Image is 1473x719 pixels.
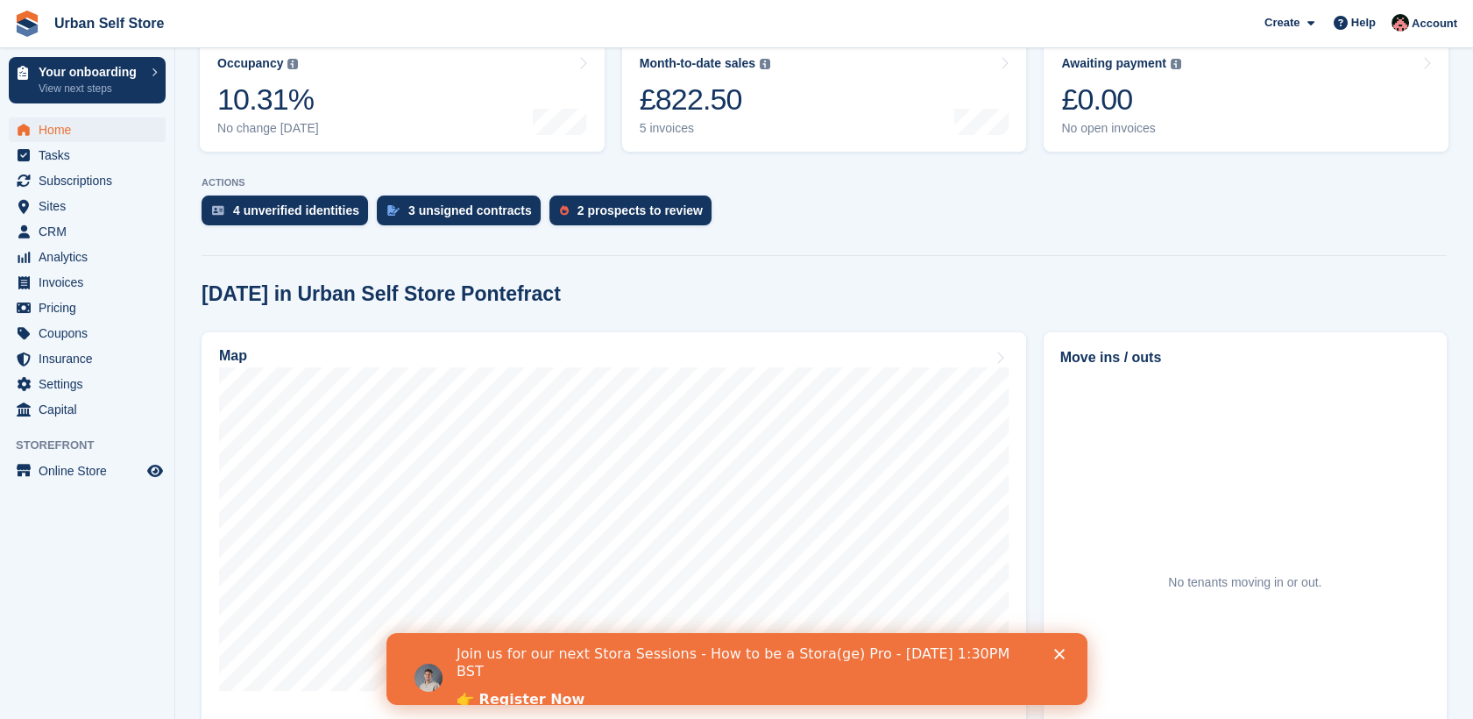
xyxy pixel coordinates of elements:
[1061,56,1166,71] div: Awaiting payment
[1351,14,1376,32] span: Help
[39,346,144,371] span: Insurance
[9,270,166,295] a: menu
[9,143,166,167] a: menu
[9,372,166,396] a: menu
[145,460,166,481] a: Preview store
[668,16,685,26] div: Close
[39,168,144,193] span: Subscriptions
[1044,40,1448,152] a: Awaiting payment £0.00 No open invoices
[14,11,40,37] img: stora-icon-8386f47178a22dfd0bd8f6a31ec36ba5ce8667c1dd55bd0f319d3a0aa187defe.svg
[39,295,144,320] span: Pricing
[9,397,166,422] a: menu
[9,219,166,244] a: menu
[217,82,319,117] div: 10.31%
[39,81,143,96] p: View next steps
[39,270,144,295] span: Invoices
[622,40,1027,152] a: Month-to-date sales £822.50 5 invoices
[640,56,755,71] div: Month-to-date sales
[39,321,144,345] span: Coupons
[9,459,166,483] a: menu
[1171,59,1181,69] img: icon-info-grey-7440780725fd019a000dd9b08b2336e03edf1995a4989e88bcd33f0948082b44.svg
[9,57,166,103] a: Your onboarding View next steps
[408,203,532,217] div: 3 unsigned contracts
[760,59,770,69] img: icon-info-grey-7440780725fd019a000dd9b08b2336e03edf1995a4989e88bcd33f0948082b44.svg
[1168,573,1321,592] div: No tenants moving in or out.
[387,205,400,216] img: contract_signature_icon-13c848040528278c33f63329250d36e43548de30e8caae1d1a13099fd9432cc5.svg
[1392,14,1409,32] img: Josh Marshall
[1061,82,1181,117] div: £0.00
[39,117,144,142] span: Home
[202,177,1447,189] p: ACTIONS
[39,459,144,483] span: Online Store
[219,348,247,364] h2: Map
[202,196,377,234] a: 4 unverified identities
[1061,121,1181,136] div: No open invoices
[39,143,144,167] span: Tasks
[200,40,605,152] a: Occupancy 10.31% No change [DATE]
[212,205,224,216] img: verify_identity-adf6edd0f0f0b5bbfe63781bf79b02c33cf7c696d77639b501bdc392416b5a36.svg
[9,194,166,218] a: menu
[640,121,770,136] div: 5 invoices
[39,194,144,218] span: Sites
[1264,14,1299,32] span: Create
[377,196,549,234] a: 3 unsigned contracts
[39,245,144,269] span: Analytics
[16,437,174,454] span: Storefront
[640,82,770,117] div: £822.50
[9,346,166,371] a: menu
[9,117,166,142] a: menu
[70,58,198,77] a: 👉 Register Now
[577,203,703,217] div: 2 prospects to review
[39,372,144,396] span: Settings
[9,168,166,193] a: menu
[39,219,144,244] span: CRM
[39,66,143,78] p: Your onboarding
[217,56,283,71] div: Occupancy
[560,205,569,216] img: prospect-51fa495bee0391a8d652442698ab0144808aea92771e9ea1ae160a38d050c398.svg
[386,633,1087,705] iframe: Intercom live chat banner
[202,282,561,306] h2: [DATE] in Urban Self Store Pontefract
[217,121,319,136] div: No change [DATE]
[9,295,166,320] a: menu
[9,321,166,345] a: menu
[233,203,359,217] div: 4 unverified identities
[1060,347,1430,368] h2: Move ins / outs
[549,196,720,234] a: 2 prospects to review
[1412,15,1457,32] span: Account
[47,9,171,38] a: Urban Self Store
[287,59,298,69] img: icon-info-grey-7440780725fd019a000dd9b08b2336e03edf1995a4989e88bcd33f0948082b44.svg
[39,397,144,422] span: Capital
[9,245,166,269] a: menu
